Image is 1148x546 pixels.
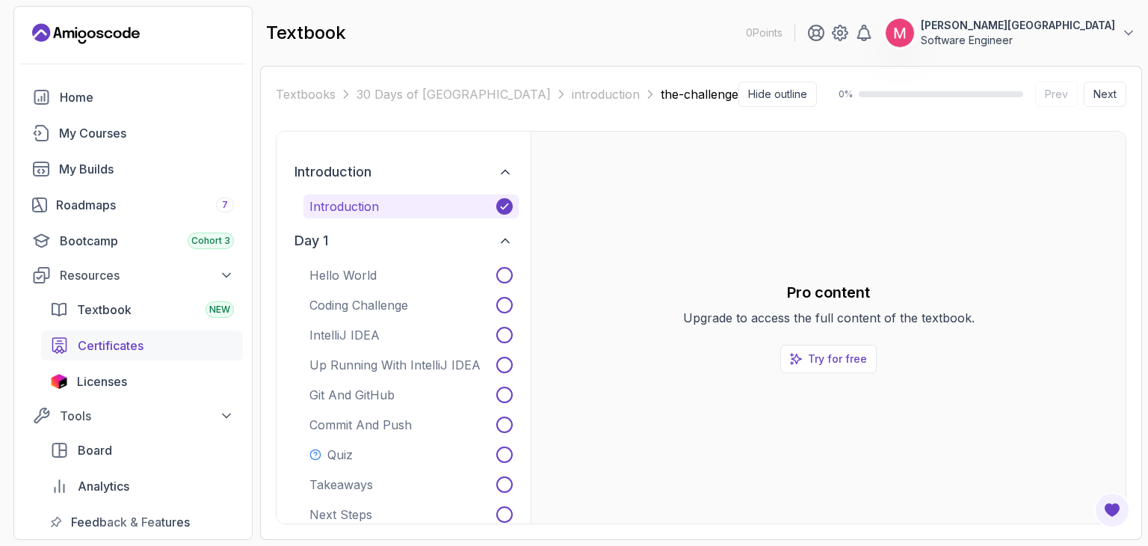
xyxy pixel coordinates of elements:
p: Upgrade to access the full content of the textbook. [683,309,975,327]
button: Coding Challenge [303,293,519,317]
div: Home [60,88,234,106]
a: textbook [41,295,243,325]
a: introduction [572,85,640,103]
button: Tools [23,402,243,429]
button: Up Running With IntelliJ IDEA [303,353,519,377]
button: Prev [1035,82,1078,107]
span: the-challenge [661,85,738,103]
a: Landing page [32,22,140,46]
div: Tools [60,407,234,425]
h2: day 1 [294,230,328,251]
a: Textbooks [276,85,336,103]
button: user profile image[PERSON_NAME][GEOGRAPHIC_DATA]Software Engineer [885,18,1136,48]
button: Git and GitHub [303,383,519,407]
p: 0 Points [746,25,783,40]
button: Open Feedback Button [1094,492,1130,528]
p: Next Steps [309,506,372,524]
a: bootcamp [23,226,243,256]
img: user profile image [886,19,914,47]
p: IntelliJ IDEA [309,326,380,344]
p: Git and GitHub [309,386,395,404]
p: [PERSON_NAME][GEOGRAPHIC_DATA] [921,18,1115,33]
p: Software Engineer [921,33,1115,48]
div: Resources [60,266,234,284]
a: roadmaps [23,190,243,220]
p: Coding Challenge [309,296,408,314]
a: board [41,435,243,465]
span: Analytics [78,477,129,495]
p: Up Running With IntelliJ IDEA [309,356,481,374]
span: 0 % [829,88,853,100]
span: Certificates [78,337,143,355]
p: Introduction [309,197,379,215]
img: jetbrains icon [50,374,68,389]
button: Next Steps [303,503,519,527]
button: Hello World [303,263,519,287]
div: progress [859,91,1023,97]
p: Try for free [808,352,867,366]
button: Resources [23,262,243,289]
a: analytics [41,471,243,501]
span: Feedback & Features [71,513,190,531]
div: Bootcamp [60,232,234,250]
button: Introduction [303,194,519,218]
p: Quiz [327,446,353,464]
span: 7 [222,199,228,211]
button: Quiz [303,443,519,467]
button: introduction [288,156,519,188]
a: certificates [41,331,243,361]
h2: Pro content [683,282,975,303]
a: courses [23,118,243,148]
a: home [23,82,243,112]
span: Cohort 3 [191,235,230,247]
div: My Builds [59,160,234,178]
button: Next [1084,82,1126,107]
p: Commit and Push [309,416,412,434]
button: day 1 [288,224,519,257]
span: Textbook [77,301,132,319]
a: builds [23,154,243,184]
button: IntelliJ IDEA [303,323,519,347]
a: 30 Days of [GEOGRAPHIC_DATA] [357,85,551,103]
h2: introduction [294,162,371,182]
a: feedback [41,507,243,537]
div: Roadmaps [56,196,234,214]
a: licenses [41,366,243,396]
a: Try for free [780,345,877,373]
button: Collapse sidebar [738,82,817,107]
div: My Courses [59,124,234,142]
span: NEW [209,304,230,316]
p: Hello World [309,266,377,284]
span: Licenses [77,372,127,390]
span: Board [78,441,112,459]
button: Commit and Push [303,413,519,437]
p: Takeaways [309,476,373,494]
h2: textbook [266,21,346,45]
button: Takeaways [303,473,519,497]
